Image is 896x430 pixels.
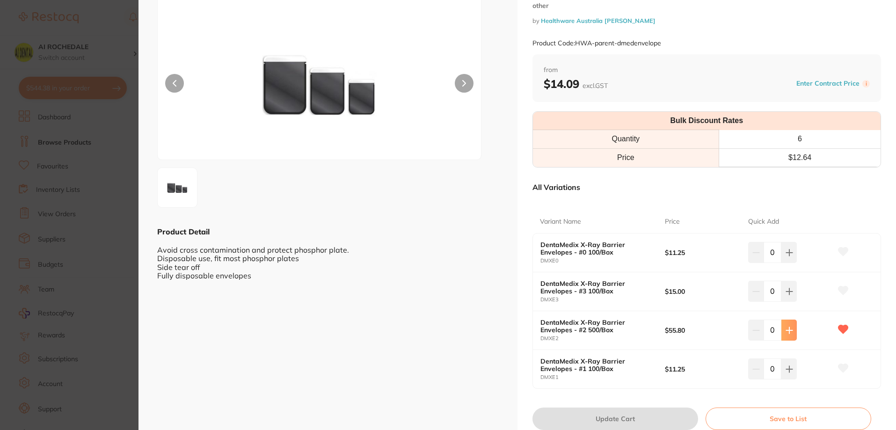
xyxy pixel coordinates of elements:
[532,17,881,24] small: by
[160,171,194,204] img: LnBuZw
[540,241,653,256] b: DentaMedix X-Ray Barrier Envelopes - #0 100/Box
[540,258,665,264] small: DMXE0
[719,148,881,167] td: $ 12.64
[794,79,862,88] button: Enter Contract Price
[544,77,608,91] b: $14.09
[222,12,416,160] img: LnBuZw
[706,408,871,430] button: Save to List
[541,17,656,24] a: Healthware Australia [PERSON_NAME]
[665,327,740,334] b: $55.80
[540,217,581,226] p: Variant Name
[533,130,719,148] th: Quantity
[532,2,881,10] small: other
[719,130,881,148] th: 6
[532,39,661,47] small: Product Code: HWA-parent-dmedenvelope
[748,217,779,226] p: Quick Add
[540,357,653,372] b: DentaMedix X-Ray Barrier Envelopes - #1 100/Box
[665,288,740,295] b: $15.00
[533,112,881,130] th: Bulk Discount Rates
[665,217,680,226] p: Price
[540,297,665,303] small: DMXE3
[862,80,870,87] label: i
[540,374,665,380] small: DMXE1
[533,148,719,167] td: Price
[540,319,653,334] b: DentaMedix X-Ray Barrier Envelopes - #2 500/Box
[540,335,665,342] small: DMXE2
[157,227,210,236] b: Product Detail
[665,365,740,373] b: $11.25
[544,66,870,75] span: from
[540,280,653,295] b: DentaMedix X-Ray Barrier Envelopes - #3 100/Box
[532,408,698,430] button: Update Cart
[157,237,499,280] div: Avoid cross contamination and protect phosphor plate. Disposable use, fit most phosphor plates Si...
[583,81,608,90] span: excl. GST
[665,249,740,256] b: $11.25
[532,182,580,192] p: All Variations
